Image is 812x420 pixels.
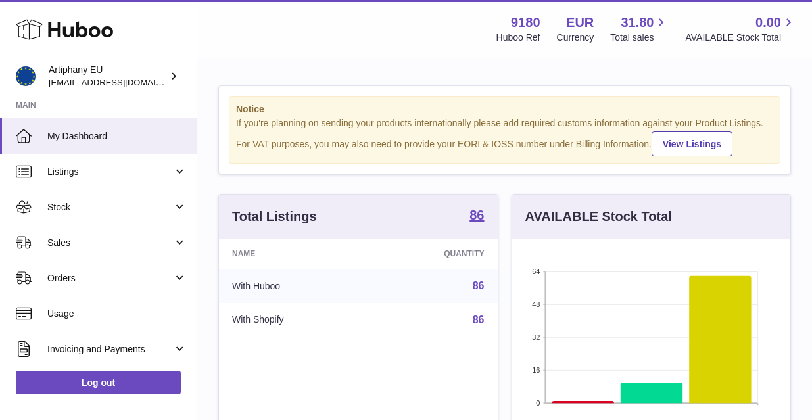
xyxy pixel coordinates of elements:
[621,14,654,32] span: 31.80
[532,300,540,308] text: 48
[236,103,773,116] strong: Notice
[469,208,484,222] strong: 86
[496,32,540,44] div: Huboo Ref
[755,14,781,32] span: 0.00
[473,280,485,291] a: 86
[219,303,369,337] td: With Shopify
[369,239,497,269] th: Quantity
[16,371,181,394] a: Log out
[219,239,369,269] th: Name
[610,14,669,44] a: 31.80 Total sales
[566,14,594,32] strong: EUR
[47,166,173,178] span: Listings
[232,208,317,225] h3: Total Listings
[47,237,173,249] span: Sales
[532,366,540,374] text: 16
[49,77,193,87] span: [EMAIL_ADDRESS][DOMAIN_NAME]
[511,14,540,32] strong: 9180
[473,314,485,325] a: 86
[536,399,540,407] text: 0
[47,272,173,285] span: Orders
[525,208,672,225] h3: AVAILABLE Stock Total
[16,66,36,86] img: artiphany@artiphany.eu
[685,14,796,44] a: 0.00 AVAILABLE Stock Total
[236,117,773,156] div: If you're planning on sending your products internationally please add required customs informati...
[685,32,796,44] span: AVAILABLE Stock Total
[532,333,540,341] text: 32
[557,32,594,44] div: Currency
[49,64,167,89] div: Artiphany EU
[219,269,369,303] td: With Huboo
[47,201,173,214] span: Stock
[469,208,484,224] a: 86
[47,343,173,356] span: Invoicing and Payments
[652,131,732,156] a: View Listings
[532,268,540,275] text: 64
[610,32,669,44] span: Total sales
[47,130,187,143] span: My Dashboard
[47,308,187,320] span: Usage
